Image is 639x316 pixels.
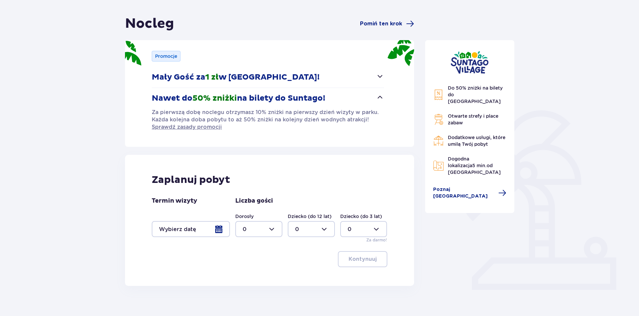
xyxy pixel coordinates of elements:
p: Termin wizyty [152,197,197,205]
button: Nawet do50% zniżkina bilety do Suntago! [152,88,384,109]
button: Mały Gość za1 złw [GEOGRAPHIC_DATA]! [152,67,384,88]
p: Zaplanuj pobyt [152,174,230,186]
div: Nawet do50% zniżkina bilety do Suntago! [152,109,384,131]
p: Nawet do na bilety do Suntago! [152,93,325,103]
span: 50% zniżki [193,93,237,103]
img: Restaurant Icon [433,135,444,146]
span: Otwarte strefy i place zabaw [448,113,498,125]
span: Dogodna lokalizacja od [GEOGRAPHIC_DATA] [448,156,501,175]
img: Discount Icon [433,89,444,100]
label: Dziecko (do 12 lat) [288,213,332,220]
label: Dorosły [235,213,254,220]
p: Kontynuuj [349,255,377,263]
label: Dziecko (do 3 lat) [340,213,382,220]
span: Poznaj [GEOGRAPHIC_DATA] [433,186,495,200]
span: Pomiń ten krok [360,20,402,27]
span: 5 min. [472,163,487,168]
p: Promocje [155,53,177,60]
span: Dodatkowe usługi, które umilą Twój pobyt [448,135,505,147]
p: Za pierwszą dobę noclegu otrzymasz 10% zniżki na pierwszy dzień wizyty w parku. Każda kolejna dob... [152,109,384,131]
img: Suntago Village [451,51,489,74]
a: Pomiń ten krok [360,20,414,28]
h1: Nocleg [125,15,174,32]
p: Mały Gość za w [GEOGRAPHIC_DATA]! [152,72,319,82]
span: Do 50% zniżki na bilety do [GEOGRAPHIC_DATA] [448,85,503,104]
button: Kontynuuj [338,251,387,267]
p: Za darmo! [366,237,387,243]
p: Liczba gości [235,197,273,205]
img: Map Icon [433,160,444,171]
a: Sprawdź zasady promocji [152,123,222,131]
img: Grill Icon [433,114,444,125]
span: 1 zł [205,72,219,82]
a: Poznaj [GEOGRAPHIC_DATA] [433,186,507,200]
